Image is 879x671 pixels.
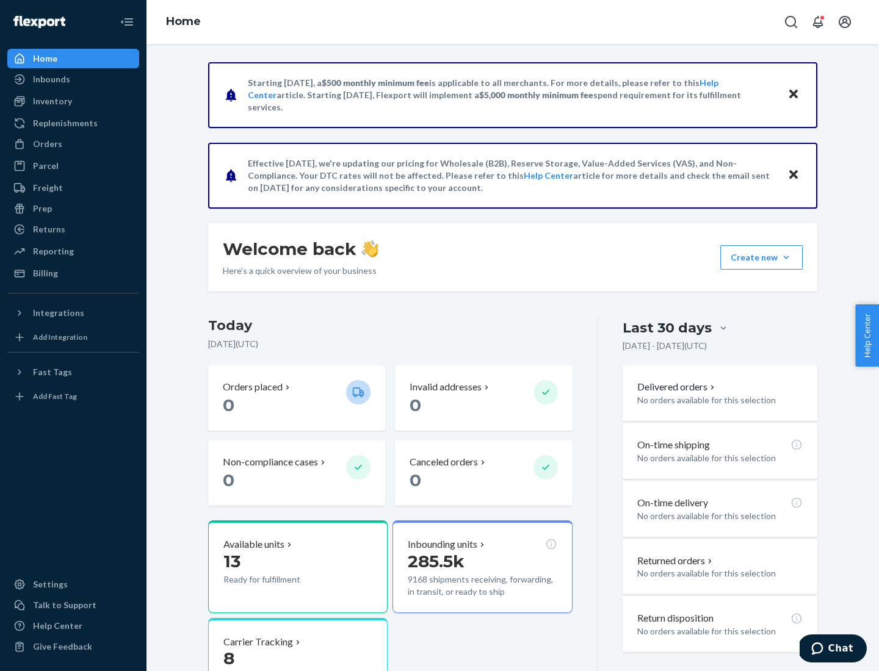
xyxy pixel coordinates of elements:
p: No orders available for this selection [637,510,803,522]
button: Open account menu [833,10,857,34]
div: Integrations [33,307,84,319]
p: Orders placed [223,380,283,394]
div: Inventory [33,95,72,107]
p: On-time shipping [637,438,710,452]
a: Home [166,15,201,28]
p: Return disposition [637,611,714,625]
a: Orders [7,134,139,154]
a: Replenishments [7,113,139,133]
img: Flexport logo [13,16,65,28]
p: No orders available for this selection [637,452,803,464]
div: Settings [33,578,68,590]
p: [DATE] ( UTC ) [208,338,573,350]
div: Talk to Support [33,599,96,611]
div: Prep [33,203,52,215]
a: Home [7,49,139,68]
div: Replenishments [33,117,98,129]
span: $500 monthly minimum fee [322,77,429,88]
div: Fast Tags [33,366,72,378]
button: Orders placed 0 [208,365,385,431]
a: Prep [7,199,139,218]
p: Non-compliance cases [223,455,318,469]
p: Effective [DATE], we're updating our pricing for Wholesale (B2B), Reserve Storage, Value-Added Se... [248,157,776,194]
a: Help Center [524,170,573,181]
a: Freight [7,178,139,198]
span: $5,000 monthly minimum fee [479,90,593,100]
div: Inbounds [33,73,70,85]
div: Home [33,52,57,65]
p: On-time delivery [637,496,708,510]
h3: Today [208,316,573,335]
img: hand-wave emoji [361,240,378,257]
button: Open Search Box [779,10,803,34]
div: Reporting [33,245,74,257]
span: 0 [410,395,421,415]
div: Help Center [33,620,82,632]
span: 13 [223,551,241,572]
button: Help Center [855,304,879,367]
a: Inventory [7,91,139,111]
p: No orders available for this selection [637,567,803,579]
p: Here’s a quick overview of your business [223,265,378,277]
button: Inbounding units285.5k9168 shipments receiving, forwarding, in transit, or ready to ship [392,520,572,613]
button: Integrations [7,303,139,323]
a: Parcel [7,156,139,176]
span: 8 [223,648,234,669]
a: Reporting [7,242,139,261]
span: 0 [223,395,234,415]
button: Close [786,86,801,104]
p: Starting [DATE], a is applicable to all merchants. For more details, please refer to this article... [248,77,776,113]
button: Non-compliance cases 0 [208,440,385,506]
button: Available units13Ready for fulfillment [208,520,388,613]
button: Close [786,167,801,184]
p: Inbounding units [408,537,477,551]
button: Fast Tags [7,362,139,382]
p: Canceled orders [410,455,478,469]
p: Carrier Tracking [223,635,293,649]
div: Orders [33,138,62,150]
button: Delivered orders [637,380,717,394]
div: Add Integration [33,332,87,342]
p: No orders available for this selection [637,625,803,637]
p: Ready for fulfillment [223,573,336,586]
a: Settings [7,575,139,594]
button: Invalid addresses 0 [395,365,572,431]
button: Returned orders [637,554,715,568]
button: Canceled orders 0 [395,440,572,506]
p: [DATE] - [DATE] ( UTC ) [623,340,707,352]
button: Give Feedback [7,637,139,656]
div: Parcel [33,160,59,172]
ol: breadcrumbs [156,4,211,40]
a: Add Fast Tag [7,387,139,406]
h1: Welcome back [223,238,378,260]
p: 9168 shipments receiving, forwarding, in transit, or ready to ship [408,573,557,598]
p: Available units [223,537,284,551]
a: Inbounds [7,70,139,89]
div: Returns [33,223,65,235]
div: Freight [33,182,63,194]
a: Help Center [7,616,139,636]
a: Returns [7,220,139,239]
button: Open notifications [806,10,830,34]
div: Give Feedback [33,640,92,653]
span: 285.5k [408,551,465,572]
p: Invalid addresses [410,380,482,394]
a: Add Integration [7,328,139,347]
a: Billing [7,264,139,283]
span: 0 [410,470,421,490]
div: Add Fast Tag [33,391,77,401]
div: Billing [33,267,58,279]
div: Last 30 days [623,318,712,337]
iframe: Opens a widget where you can chat to one of our agents [800,634,867,665]
span: 0 [223,470,234,490]
button: Talk to Support [7,595,139,615]
p: No orders available for this selection [637,394,803,406]
button: Create new [720,245,803,270]
button: Close Navigation [115,10,139,34]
